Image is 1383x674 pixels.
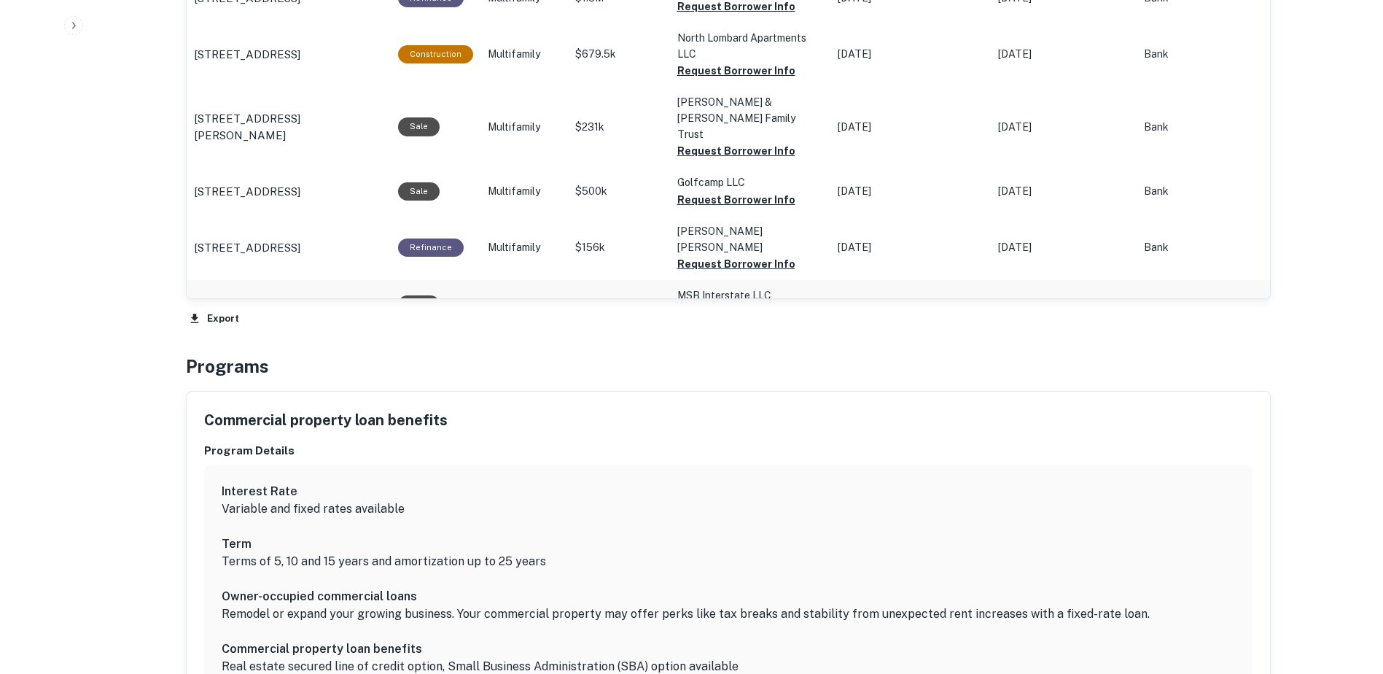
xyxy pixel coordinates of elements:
p: Multifamily [488,120,561,135]
p: [DATE] [838,297,983,312]
p: North Lombard Apartments LLC [677,30,823,62]
p: Multifamily [488,184,561,199]
h4: Programs [186,353,269,379]
p: $231k [575,120,663,135]
iframe: Chat Widget [1310,557,1383,627]
div: Sale [398,117,440,136]
a: [STREET_ADDRESS] [194,183,383,201]
button: Request Borrower Info [677,142,795,160]
a: [STREET_ADDRESS] [194,46,383,63]
p: [DATE] [998,297,1129,312]
p: Terms of 5, 10 and 15 years and amortization up to 25 years [222,553,1235,570]
a: [STREET_ADDRESS] [194,295,383,313]
div: Sale [398,182,440,201]
p: $450k [575,297,663,312]
h5: Commercial property loan benefits [204,409,448,431]
p: [DATE] [838,47,983,62]
p: [DATE] [838,120,983,135]
p: Bank [1144,240,1275,255]
p: [DATE] [838,184,983,199]
p: [DATE] [998,184,1129,199]
p: [DATE] [998,47,1129,62]
p: $156k [575,240,663,255]
p: [STREET_ADDRESS] [194,295,300,313]
p: Variable and fixed rates available [222,500,1235,518]
p: [STREET_ADDRESS] [194,183,300,201]
p: Multifamily [488,297,561,312]
div: This loan purpose was for refinancing [398,239,464,257]
p: $679.5k [575,47,663,62]
p: [PERSON_NAME] & [PERSON_NAME] Family Trust [677,94,823,142]
button: Request Borrower Info [677,255,795,273]
p: [DATE] [998,240,1129,255]
button: Request Borrower Info [677,191,795,209]
p: Remodel or expand your growing business. Your commercial property may offer perks like tax breaks... [222,605,1235,623]
p: Multifamily [488,47,561,62]
p: [STREET_ADDRESS] [194,46,300,63]
h6: Term [222,535,1235,553]
h6: Commercial property loan benefits [222,640,1235,658]
p: [PERSON_NAME] [PERSON_NAME] [677,223,823,255]
div: This loan purpose was for construction [398,45,473,63]
h6: Interest Rate [222,483,1235,500]
h6: Program Details [204,443,1253,460]
button: Export [186,308,243,330]
p: Bank [1144,120,1275,135]
h6: Owner-occupied commercial loans [222,588,1235,605]
p: [DATE] [838,240,983,255]
div: Sale [398,295,440,314]
p: [DATE] [998,120,1129,135]
p: Bank [1144,297,1275,312]
a: [STREET_ADDRESS] [194,239,383,257]
button: Request Borrower Info [677,62,795,80]
p: Golfcamp LLC [677,174,823,190]
p: $500k [575,184,663,199]
p: MSB Interstate LLC [677,287,823,303]
a: [STREET_ADDRESS][PERSON_NAME] [194,110,383,144]
p: Multifamily [488,240,561,255]
p: [STREET_ADDRESS] [194,239,300,257]
p: Bank [1144,184,1275,199]
p: Bank [1144,47,1275,62]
